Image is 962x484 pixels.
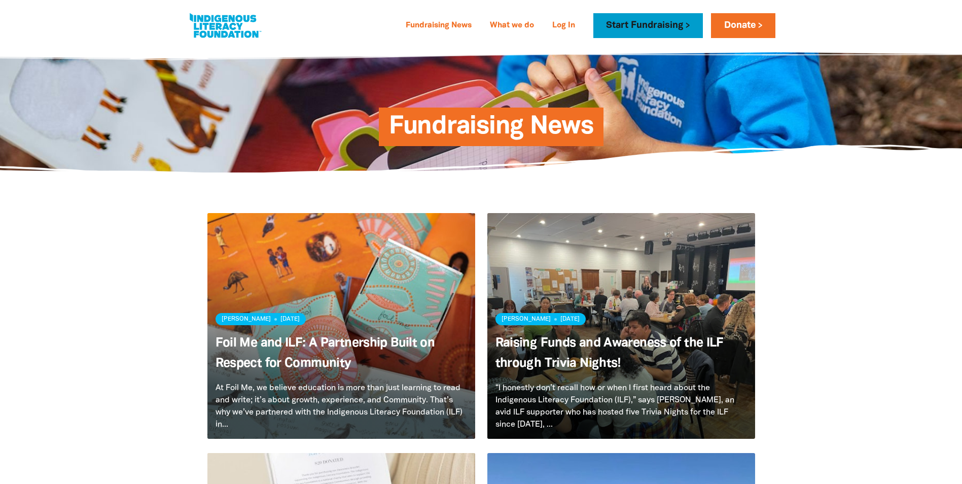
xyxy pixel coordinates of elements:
a: Start Fundraising [593,13,703,38]
a: Fundraising News [400,18,478,34]
a: Raising Funds and Awareness of the ILF through Trivia Nights! [495,337,724,369]
a: Log In [546,18,581,34]
a: Donate [711,13,775,38]
a: Foil Me and ILF: A Partnership Built on Respect for Community [216,337,435,369]
span: Fundraising News [389,115,593,146]
a: What we do [484,18,540,34]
